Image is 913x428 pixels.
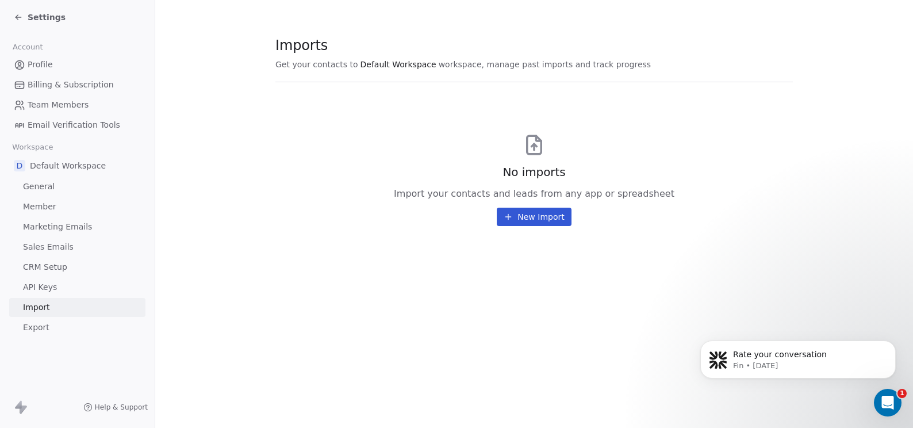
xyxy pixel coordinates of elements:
[9,278,145,297] a: API Keys
[275,59,358,70] span: Get your contacts to
[7,139,58,156] span: Workspace
[275,37,651,54] span: Imports
[360,59,436,70] span: Default Workspace
[7,39,48,56] span: Account
[683,316,913,397] iframe: Intercom notifications message
[9,177,145,196] a: General
[23,322,49,334] span: Export
[28,59,53,71] span: Profile
[9,217,145,236] a: Marketing Emails
[23,301,49,314] span: Import
[28,119,120,131] span: Email Verification Tools
[14,160,25,171] span: D
[9,318,145,337] a: Export
[897,389,907,398] span: 1
[95,403,148,412] span: Help & Support
[23,241,74,253] span: Sales Emails
[23,181,55,193] span: General
[83,403,148,412] a: Help & Support
[23,281,57,293] span: API Keys
[9,238,145,257] a: Sales Emails
[28,79,114,91] span: Billing & Subscription
[394,187,674,201] span: Import your contacts and leads from any app or spreadsheet
[23,201,56,213] span: Member
[9,95,145,114] a: Team Members
[9,75,145,94] a: Billing & Subscription
[28,12,66,23] span: Settings
[23,261,67,273] span: CRM Setup
[9,298,145,317] a: Import
[14,12,66,23] a: Settings
[497,208,571,226] button: New Import
[9,116,145,135] a: Email Verification Tools
[502,164,565,180] span: No imports
[439,59,651,70] span: workspace, manage past imports and track progress
[874,389,902,416] iframe: Intercom live chat
[28,99,89,111] span: Team Members
[9,197,145,216] a: Member
[23,221,92,233] span: Marketing Emails
[30,160,106,171] span: Default Workspace
[9,258,145,277] a: CRM Setup
[9,55,145,74] a: Profile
